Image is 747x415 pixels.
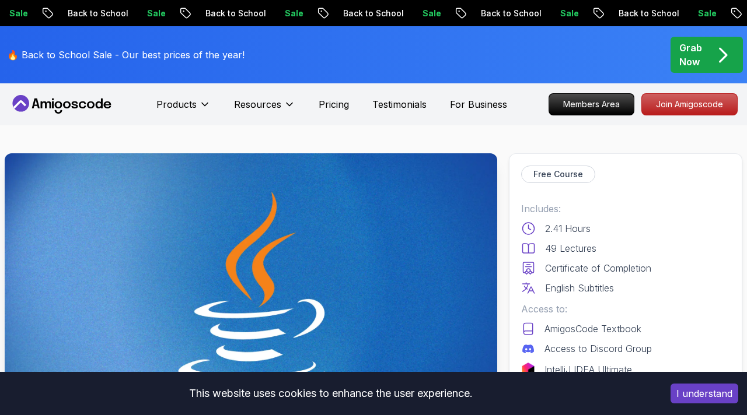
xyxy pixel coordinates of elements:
[234,97,295,121] button: Resources
[191,8,270,19] p: Back to School
[132,8,170,19] p: Sale
[9,381,653,406] div: This website uses cookies to enhance the user experience.
[671,384,738,403] button: Accept cookies
[549,94,634,115] p: Members Area
[329,8,408,19] p: Back to School
[545,281,614,295] p: English Subtitles
[156,97,211,121] button: Products
[466,8,546,19] p: Back to School
[450,97,507,111] a: For Business
[319,97,349,111] a: Pricing
[521,302,730,316] p: Access to:
[604,8,683,19] p: Back to School
[683,8,721,19] p: Sale
[546,8,583,19] p: Sale
[533,168,583,180] p: Free Course
[549,93,634,115] a: Members Area
[521,363,535,377] img: jetbrains logo
[372,97,427,111] a: Testimonials
[408,8,445,19] p: Sale
[642,94,737,115] p: Join Amigoscode
[679,41,702,69] p: Grab Now
[234,97,281,111] p: Resources
[544,342,652,356] p: Access to Discord Group
[7,48,245,62] p: 🔥 Back to School Sale - Our best prices of the year!
[544,322,641,336] p: AmigosCode Textbook
[545,261,651,275] p: Certificate of Completion
[544,363,632,377] p: IntelliJ IDEA Ultimate
[270,8,308,19] p: Sale
[521,202,730,216] p: Includes:
[641,93,738,115] a: Join Amigoscode
[545,221,591,235] p: 2.41 Hours
[545,241,596,255] p: 49 Lectures
[156,97,197,111] p: Products
[53,8,132,19] p: Back to School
